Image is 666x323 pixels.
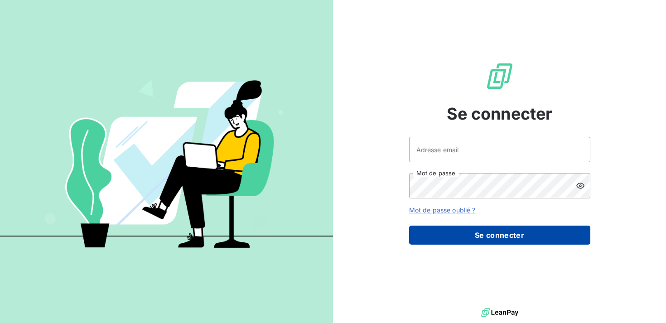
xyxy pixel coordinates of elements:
[409,137,590,162] input: placeholder
[409,226,590,245] button: Se connecter
[447,101,553,126] span: Se connecter
[409,206,476,214] a: Mot de passe oublié ?
[485,62,514,91] img: Logo LeanPay
[481,306,518,319] img: logo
